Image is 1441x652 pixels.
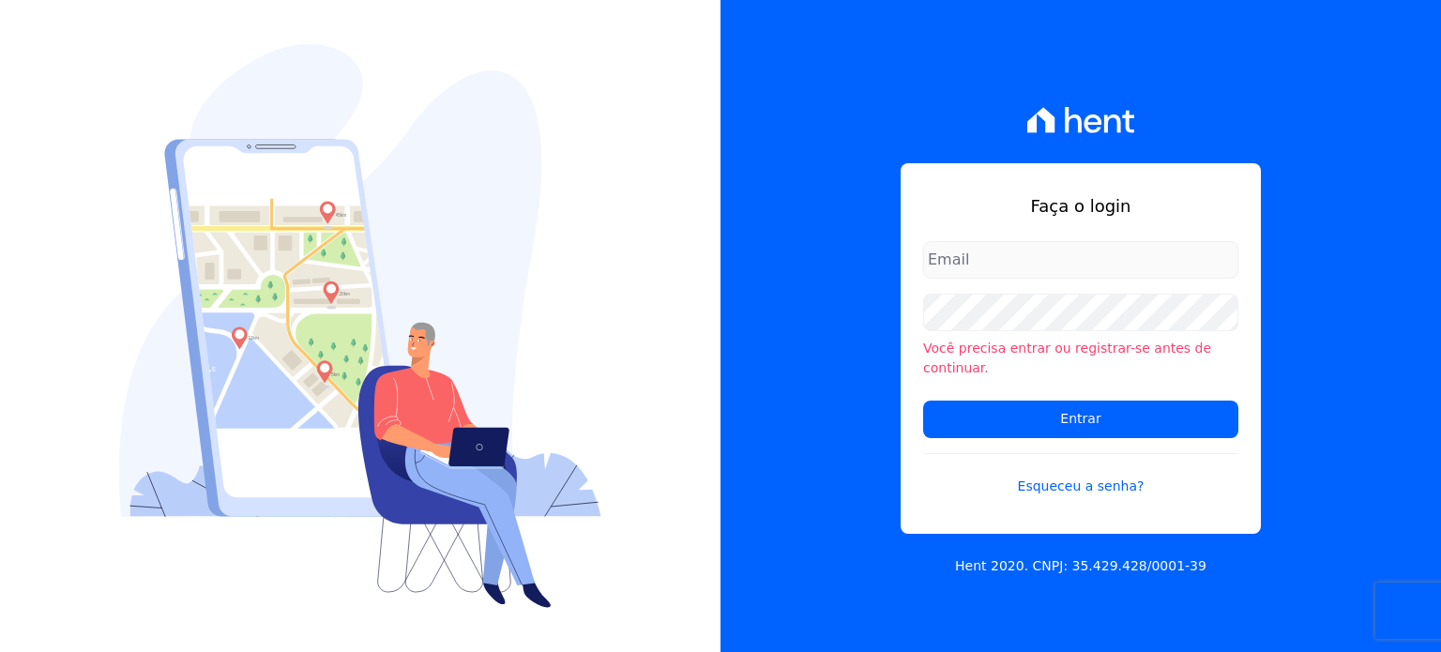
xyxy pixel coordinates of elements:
[955,556,1206,576] p: Hent 2020. CNPJ: 35.429.428/0001-39
[923,453,1238,496] a: Esqueceu a senha?
[923,241,1238,279] input: Email
[119,44,601,608] img: Login
[923,339,1238,378] li: Você precisa entrar ou registrar-se antes de continuar.
[923,193,1238,219] h1: Faça o login
[923,401,1238,438] input: Entrar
